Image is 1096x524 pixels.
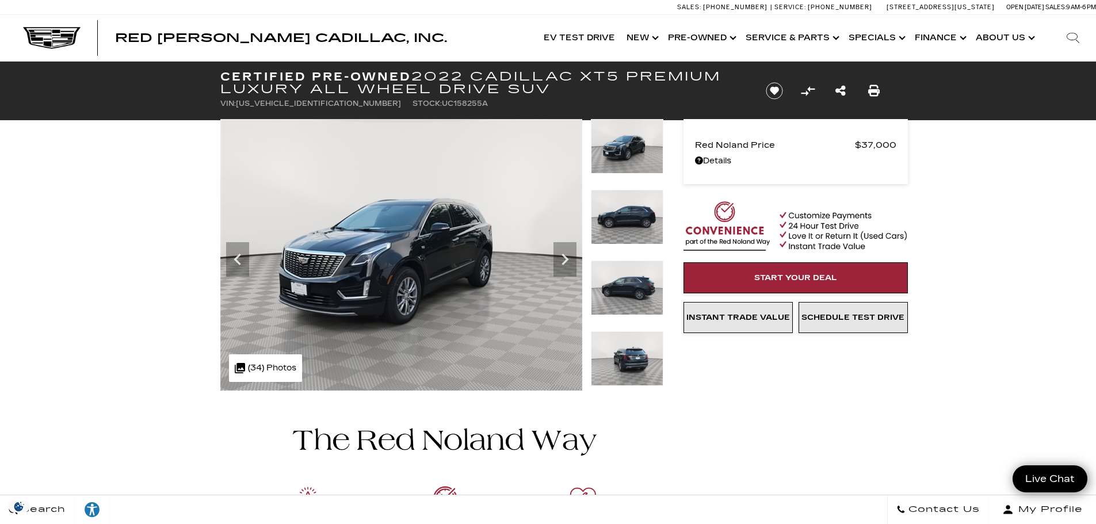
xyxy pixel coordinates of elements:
[220,100,236,108] span: VIN:
[799,302,908,333] a: Schedule Test Drive
[591,190,663,244] img: Certified Used 2022 Stellar Black Metallic Cadillac Premium Luxury image 5
[887,3,995,11] a: [STREET_ADDRESS][US_STATE]
[683,302,793,333] a: Instant Trade Value
[226,242,249,277] div: Previous
[236,100,401,108] span: [US_VEHICLE_IDENTIFICATION_NUMBER]
[1045,3,1066,11] span: Sales:
[906,502,980,518] span: Contact Us
[774,3,806,11] span: Service:
[6,500,32,512] img: Opt-Out Icon
[770,4,875,10] a: Service: [PHONE_NUMBER]
[229,354,302,382] div: (34) Photos
[621,15,662,61] a: New
[220,70,747,95] h1: 2022 Cadillac XT5 Premium Luxury All Wheel Drive SUV
[442,100,488,108] span: UC158255A
[909,15,970,61] a: Finance
[1013,465,1087,492] a: Live Chat
[23,27,81,49] img: Cadillac Dark Logo with Cadillac White Text
[75,501,109,518] div: Explore your accessibility options
[695,137,855,153] span: Red Noland Price
[835,83,846,99] a: Share this Certified Pre-Owned 2022 Cadillac XT5 Premium Luxury All Wheel Drive SUV
[220,70,412,83] strong: Certified Pre-Owned
[18,502,66,518] span: Search
[683,262,908,293] a: Start Your Deal
[855,137,896,153] span: $37,000
[799,82,816,100] button: Compare Vehicle
[1014,502,1083,518] span: My Profile
[75,495,110,524] a: Explore your accessibility options
[989,495,1096,524] button: Open user profile menu
[115,31,447,45] span: Red [PERSON_NAME] Cadillac, Inc.
[801,313,904,322] span: Schedule Test Drive
[591,261,663,315] img: Certified Used 2022 Stellar Black Metallic Cadillac Premium Luxury image 6
[808,3,872,11] span: [PHONE_NUMBER]
[703,3,767,11] span: [PHONE_NUMBER]
[538,15,621,61] a: EV Test Drive
[686,313,790,322] span: Instant Trade Value
[1066,3,1096,11] span: 9 AM-6 PM
[887,495,989,524] a: Contact Us
[413,100,442,108] span: Stock:
[6,500,32,512] section: Click to Open Cookie Consent Modal
[762,82,787,100] button: Save vehicle
[115,32,447,44] a: Red [PERSON_NAME] Cadillac, Inc.
[695,137,896,153] a: Red Noland Price $37,000
[553,242,576,277] div: Next
[970,15,1038,61] a: About Us
[695,153,896,169] a: Details
[677,4,770,10] a: Sales: [PHONE_NUMBER]
[591,331,663,386] img: Certified Used 2022 Stellar Black Metallic Cadillac Premium Luxury image 7
[220,119,582,391] img: Certified Used 2022 Stellar Black Metallic Cadillac Premium Luxury image 4
[868,83,880,99] a: Print this Certified Pre-Owned 2022 Cadillac XT5 Premium Luxury All Wheel Drive SUV
[754,273,837,282] span: Start Your Deal
[843,15,909,61] a: Specials
[677,3,701,11] span: Sales:
[1006,3,1044,11] span: Open [DATE]
[740,15,843,61] a: Service & Parts
[1019,472,1080,485] span: Live Chat
[662,15,740,61] a: Pre-Owned
[591,119,663,174] img: Certified Used 2022 Stellar Black Metallic Cadillac Premium Luxury image 4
